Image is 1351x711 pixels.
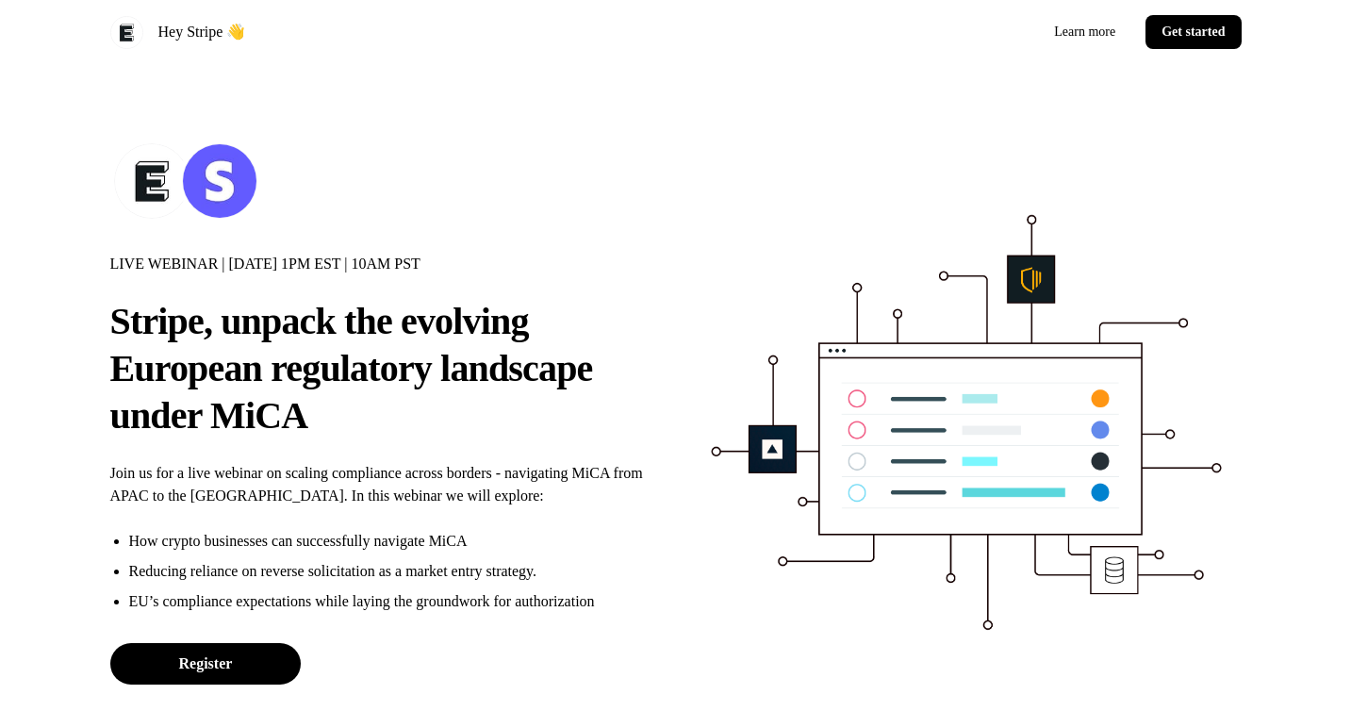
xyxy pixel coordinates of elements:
p: LIVE WEBINAR | [DATE] 1PM EST | 10AM PST [110,253,661,275]
p: How crypto businesses can successfully navigate MiCA [129,530,661,553]
p: Reducing reliance on reverse solicitation as a market entry strategy. [129,560,661,583]
p: Stripe, unpack the evolving European regulatory landscape under MiCA [110,298,661,439]
a: Learn more [1039,15,1130,49]
button: Register [110,643,302,685]
p: EU’s compliance expectations while laying the groundwork for authorization [129,590,661,613]
p: Hey Stripe 👋 [158,21,246,43]
p: Join us for a live webinar on scaling compliance across borders - navigating MiCA from APAC to th... [110,462,661,507]
button: Get started [1145,15,1241,49]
